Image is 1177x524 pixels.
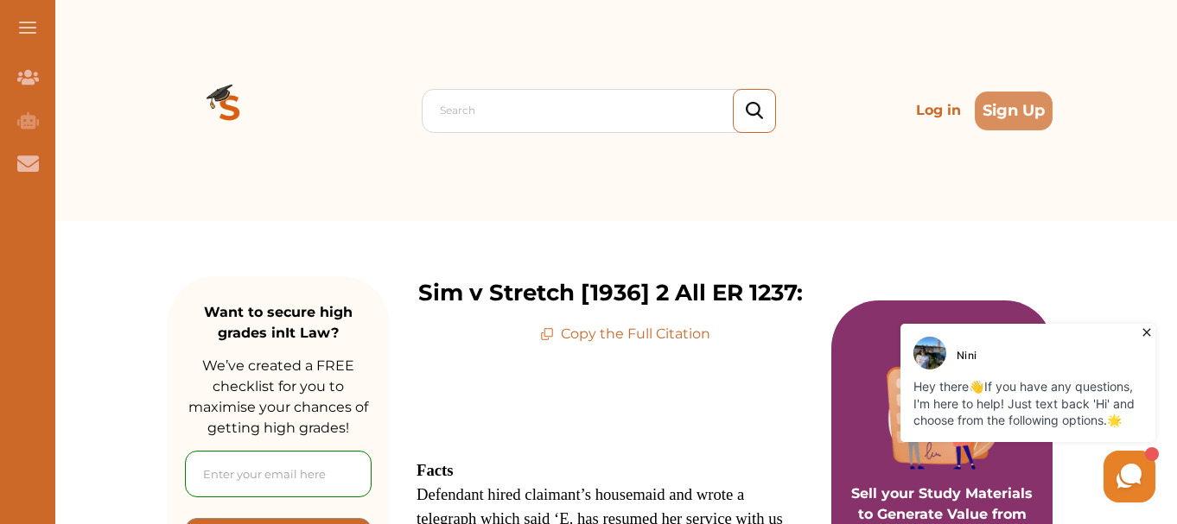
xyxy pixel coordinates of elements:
[188,357,368,436] span: We’ve created a FREE checklist for you to maximise your chances of getting high grades!
[909,93,968,128] p: Log in
[762,319,1160,507] iframe: HelpCrunch
[746,102,763,120] img: search_icon
[417,461,453,479] span: Facts
[418,276,803,310] p: Sim v Stretch [1936] 2 All ER 1237:
[185,451,372,497] input: Enter your email here
[168,48,292,173] img: Logo
[540,324,710,344] p: Copy the Full Citation
[975,92,1053,130] button: Sign Up
[204,304,353,341] strong: Want to secure high grades in It Law ?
